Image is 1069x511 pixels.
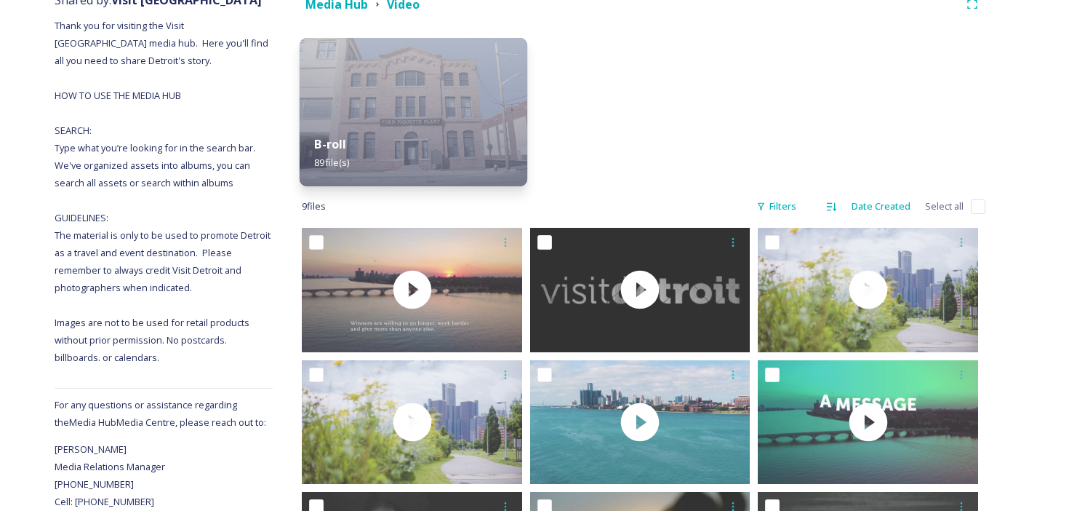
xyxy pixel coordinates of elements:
img: thumbnail [758,360,978,484]
img: thumbnail [530,360,750,484]
div: Date Created [844,192,918,221]
span: 9 file s [302,199,326,213]
img: thumbnail [758,228,978,352]
img: 220930_Ford%2520Piquette%2520Ave%2520Plant%2520Museum%2520%252836%2529.jpg [300,38,527,186]
img: thumbnail [530,228,750,352]
div: Filters [749,192,804,221]
strong: B-roll [314,136,346,152]
img: thumbnail [302,360,522,484]
span: Select all [925,199,964,213]
img: thumbnail [302,228,522,352]
span: For any questions or assistance regarding the Media Hub Media Centre, please reach out to: [55,398,266,429]
span: Thank you for visiting the Visit [GEOGRAPHIC_DATA] media hub. Here you'll find all you need to sh... [55,19,273,364]
span: 89 file(s) [314,156,349,169]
